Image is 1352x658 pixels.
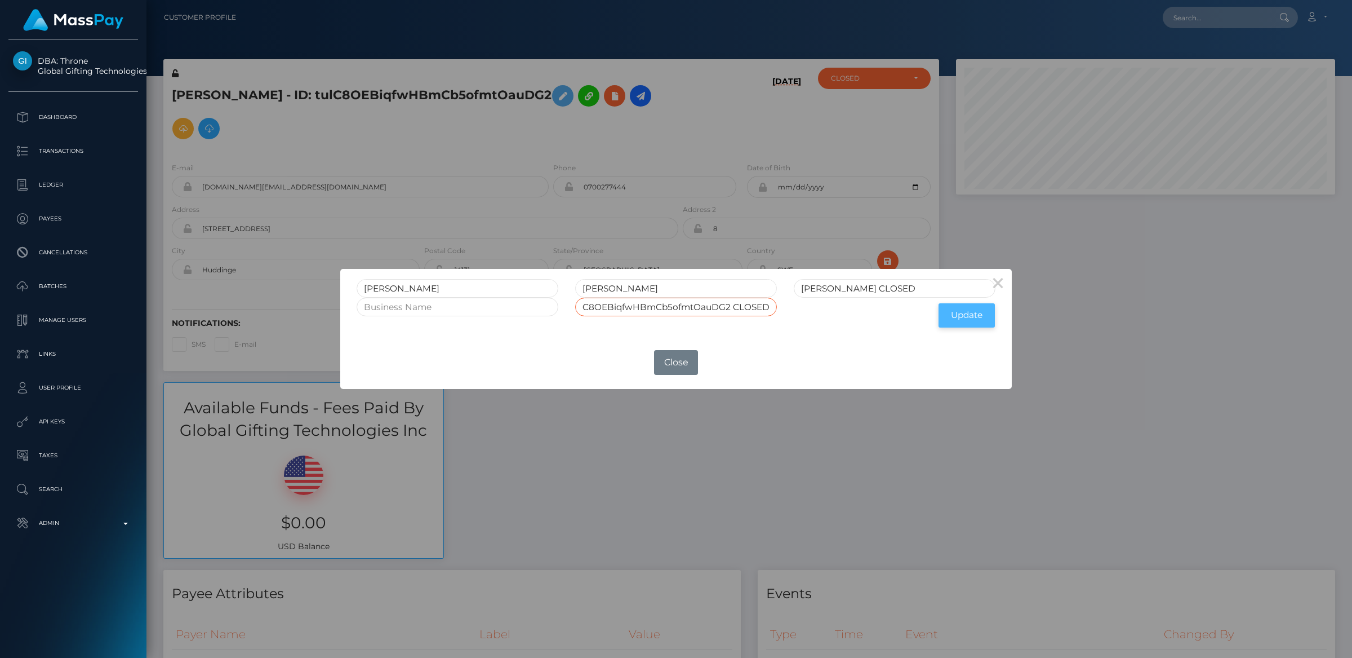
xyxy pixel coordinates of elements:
button: Close [654,350,698,375]
span: DBA: Throne Global Gifting Technologies Inc [8,56,138,76]
p: Taxes [13,447,134,464]
p: Dashboard [13,109,134,126]
p: Admin [13,515,134,532]
p: Ledger [13,176,134,193]
p: User Profile [13,379,134,396]
p: Search [13,481,134,498]
input: Business Name [357,298,558,316]
input: Internal User Id [575,298,777,316]
input: Last Name [794,279,995,298]
p: Links [13,346,134,363]
p: API Keys [13,413,134,430]
input: Middle Name [575,279,777,298]
input: First Name [357,279,558,298]
button: Update [939,303,995,328]
p: Manage Users [13,312,134,329]
p: Payees [13,210,134,227]
img: Global Gifting Technologies Inc [13,51,32,70]
img: MassPay Logo [23,9,123,31]
p: Batches [13,278,134,295]
p: Cancellations [13,244,134,261]
p: Transactions [13,143,134,160]
button: Close this dialog [985,269,1012,296]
